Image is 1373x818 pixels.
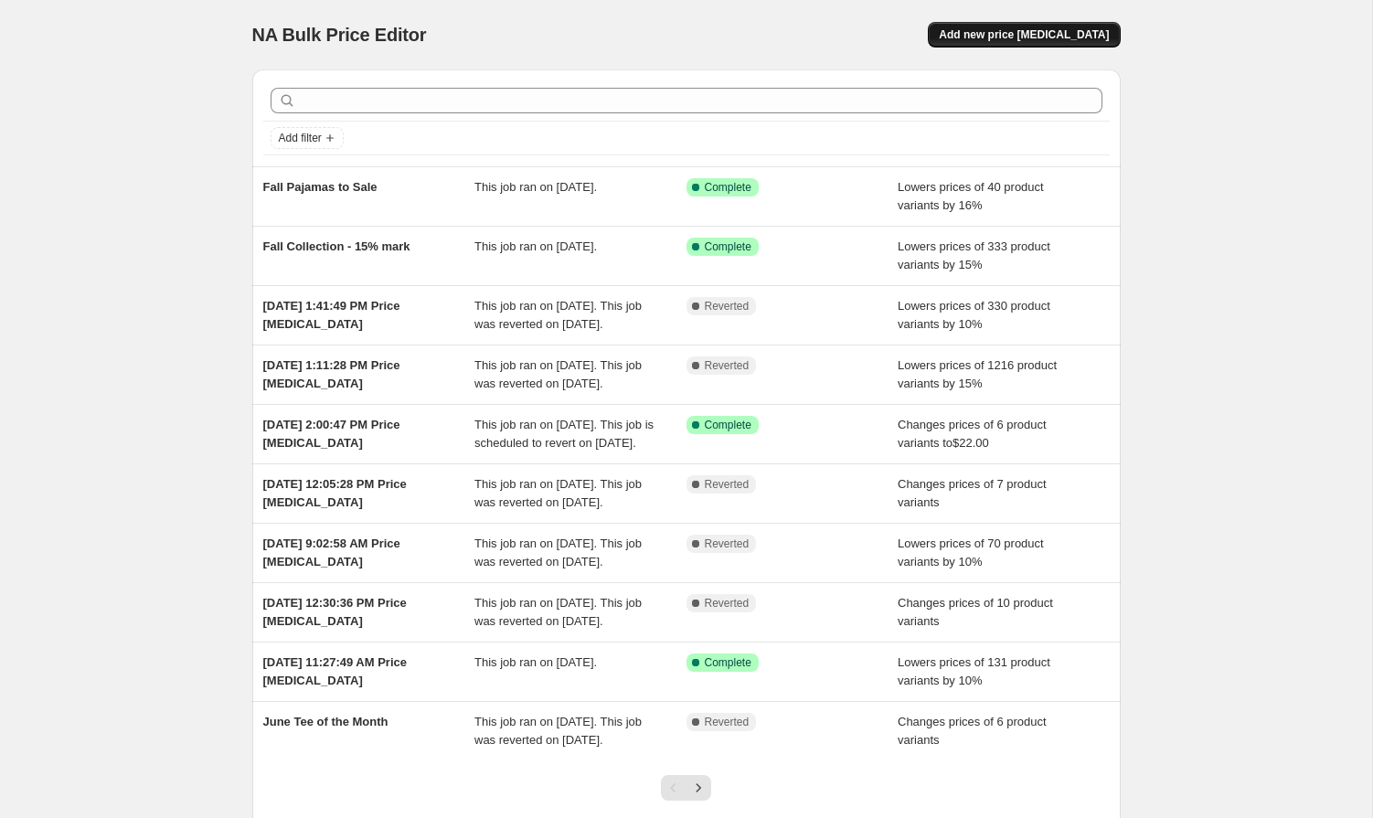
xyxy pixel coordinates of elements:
span: Fall Pajamas to Sale [263,180,378,194]
span: $22.00 [953,436,989,450]
span: Reverted [705,536,750,551]
span: Lowers prices of 40 product variants by 16% [898,180,1044,212]
span: Reverted [705,477,750,492]
span: Lowers prices of 1216 product variants by 15% [898,358,1057,390]
span: [DATE] 1:11:28 PM Price [MEDICAL_DATA] [263,358,400,390]
span: [DATE] 11:27:49 AM Price [MEDICAL_DATA] [263,655,408,687]
span: Add filter [279,131,322,145]
span: [DATE] 12:05:28 PM Price [MEDICAL_DATA] [263,477,407,509]
span: This job ran on [DATE]. This job was reverted on [DATE]. [474,596,642,628]
span: Lowers prices of 330 product variants by 10% [898,299,1050,331]
span: [DATE] 9:02:58 AM Price [MEDICAL_DATA] [263,536,400,568]
span: This job ran on [DATE]. This job was reverted on [DATE]. [474,715,642,747]
span: This job ran on [DATE]. [474,239,597,253]
span: [DATE] 1:41:49 PM Price [MEDICAL_DATA] [263,299,400,331]
span: Lowers prices of 70 product variants by 10% [898,536,1044,568]
span: This job ran on [DATE]. This job was reverted on [DATE]. [474,536,642,568]
span: This job ran on [DATE]. This job is scheduled to revert on [DATE]. [474,418,654,450]
span: Fall Collection - 15% mark [263,239,410,253]
span: Changes prices of 10 product variants [898,596,1053,628]
span: Reverted [705,596,750,611]
span: Add new price [MEDICAL_DATA] [939,27,1109,42]
span: Changes prices of 7 product variants [898,477,1047,509]
span: Complete [705,239,751,254]
span: Lowers prices of 333 product variants by 15% [898,239,1050,271]
span: Complete [705,655,751,670]
span: [DATE] 12:30:36 PM Price [MEDICAL_DATA] [263,596,407,628]
button: Next [686,775,711,801]
span: NA Bulk Price Editor [252,25,427,45]
span: Reverted [705,299,750,313]
span: This job ran on [DATE]. This job was reverted on [DATE]. [474,477,642,509]
button: Add filter [271,127,344,149]
span: Complete [705,418,751,432]
span: Changes prices of 6 product variants [898,715,1047,747]
span: [DATE] 2:00:47 PM Price [MEDICAL_DATA] [263,418,400,450]
span: Changes prices of 6 product variants to [898,418,1047,450]
span: This job ran on [DATE]. [474,655,597,669]
span: This job ran on [DATE]. [474,180,597,194]
span: Lowers prices of 131 product variants by 10% [898,655,1050,687]
span: Reverted [705,358,750,373]
span: Reverted [705,715,750,729]
span: This job ran on [DATE]. This job was reverted on [DATE]. [474,358,642,390]
span: June Tee of the Month [263,715,388,728]
span: Complete [705,180,751,195]
button: Add new price [MEDICAL_DATA] [928,22,1120,48]
span: This job ran on [DATE]. This job was reverted on [DATE]. [474,299,642,331]
nav: Pagination [661,775,711,801]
